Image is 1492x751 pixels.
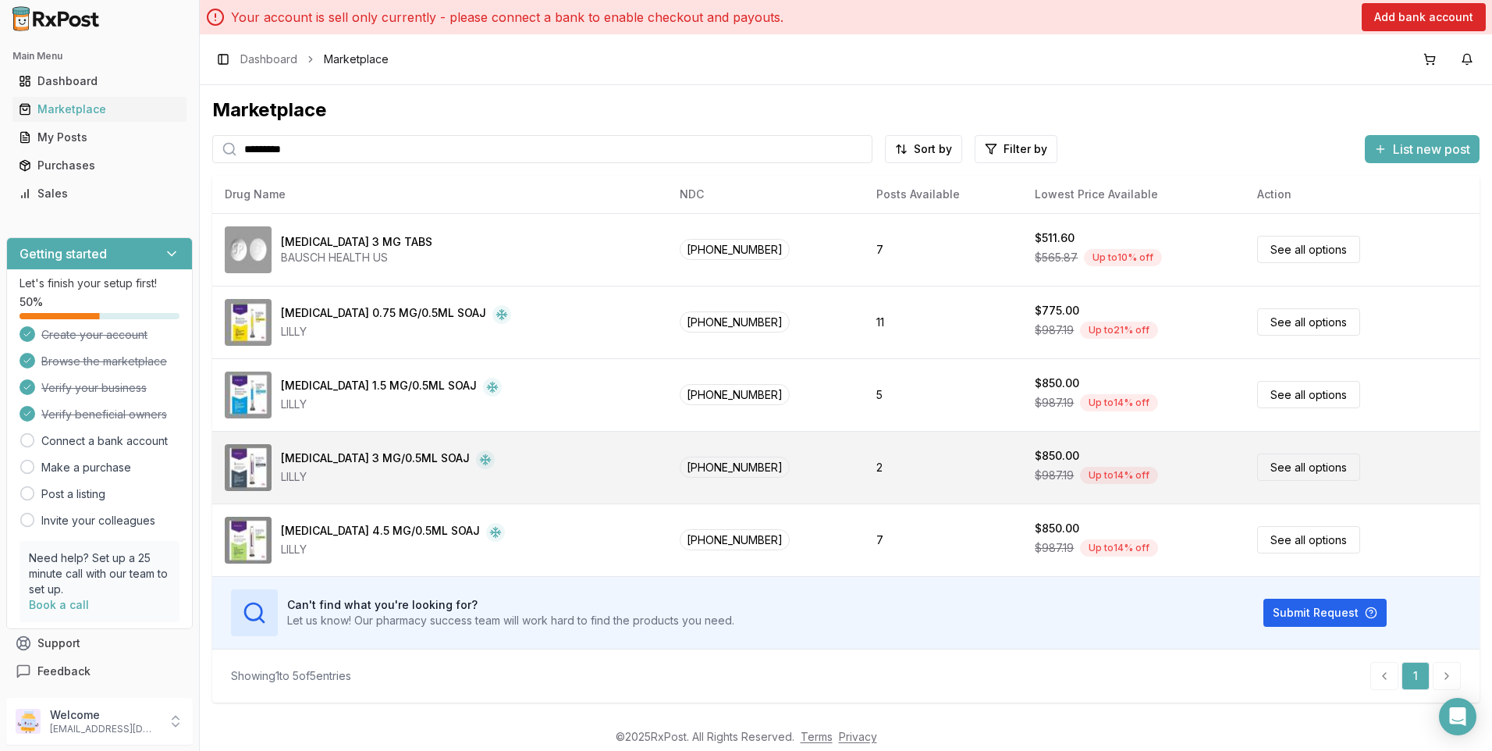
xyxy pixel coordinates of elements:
[12,67,186,95] a: Dashboard
[680,529,790,550] span: [PHONE_NUMBER]
[41,513,155,529] a: Invite your colleagues
[12,50,186,62] h2: Main Menu
[864,286,1022,358] td: 11
[29,550,170,597] p: Need help? Set up a 25 minute call with our team to set up.
[41,407,167,422] span: Verify beneficial owners
[281,378,477,397] div: [MEDICAL_DATA] 1.5 MG/0.5ML SOAJ
[1365,135,1480,163] button: List new post
[281,469,495,485] div: LILLY
[680,239,790,260] span: [PHONE_NUMBER]
[281,450,470,469] div: [MEDICAL_DATA] 3 MG/0.5ML SOAJ
[287,597,734,613] h3: Can't find what you're looking for?
[1035,468,1074,483] span: $987.19
[1035,303,1079,319] div: $775.00
[1035,375,1079,391] div: $850.00
[864,504,1022,576] td: 7
[1035,540,1074,556] span: $987.19
[6,629,193,657] button: Support
[1245,176,1480,213] th: Action
[12,95,186,123] a: Marketplace
[225,226,272,273] img: Trulance 3 MG TABS
[864,176,1022,213] th: Posts Available
[50,707,158,723] p: Welcome
[6,657,193,685] button: Feedback
[1257,454,1360,481] a: See all options
[801,730,833,743] a: Terms
[20,244,107,263] h3: Getting started
[50,723,158,735] p: [EMAIL_ADDRESS][DOMAIN_NAME]
[1035,395,1074,411] span: $987.19
[1080,394,1158,411] div: Up to 14 % off
[324,52,389,67] span: Marketplace
[1257,381,1360,408] a: See all options
[1257,526,1360,553] a: See all options
[1035,230,1075,246] div: $511.60
[1022,176,1245,213] th: Lowest Price Available
[680,384,790,405] span: [PHONE_NUMBER]
[914,141,952,157] span: Sort by
[240,52,389,67] nav: breadcrumb
[12,123,186,151] a: My Posts
[6,69,193,94] button: Dashboard
[680,311,790,333] span: [PHONE_NUMBER]
[225,444,272,491] img: Trulicity 3 MG/0.5ML SOAJ
[1263,599,1387,627] button: Submit Request
[19,186,180,201] div: Sales
[6,97,193,122] button: Marketplace
[1080,539,1158,557] div: Up to 14 % off
[41,380,147,396] span: Verify your business
[12,151,186,180] a: Purchases
[41,433,168,449] a: Connect a bank account
[1035,448,1079,464] div: $850.00
[212,98,1480,123] div: Marketplace
[240,52,297,67] a: Dashboard
[667,176,865,213] th: NDC
[6,181,193,206] button: Sales
[41,486,105,502] a: Post a listing
[231,8,783,27] p: Your account is sell only currently - please connect a bank to enable checkout and payouts.
[281,250,432,265] div: BAUSCH HEALTH US
[885,135,962,163] button: Sort by
[864,213,1022,286] td: 7
[212,176,667,213] th: Drug Name
[1035,521,1079,536] div: $850.00
[19,130,180,145] div: My Posts
[1080,322,1158,339] div: Up to 21 % off
[20,294,43,310] span: 50 %
[1365,143,1480,158] a: List new post
[1439,698,1476,735] div: Open Intercom Messenger
[281,397,502,412] div: LILLY
[281,324,511,340] div: LILLY
[1035,250,1078,265] span: $565.87
[1080,467,1158,484] div: Up to 14 % off
[864,431,1022,504] td: 2
[225,372,272,418] img: Trulicity 1.5 MG/0.5ML SOAJ
[281,234,432,250] div: [MEDICAL_DATA] 3 MG TABS
[281,305,486,324] div: [MEDICAL_DATA] 0.75 MG/0.5ML SOAJ
[16,709,41,734] img: User avatar
[41,460,131,475] a: Make a purchase
[225,517,272,564] img: Trulicity 4.5 MG/0.5ML SOAJ
[12,180,186,208] a: Sales
[1035,322,1074,338] span: $987.19
[1362,3,1486,31] button: Add bank account
[1257,308,1360,336] a: See all options
[19,73,180,89] div: Dashboard
[41,354,167,369] span: Browse the marketplace
[281,523,480,542] div: [MEDICAL_DATA] 4.5 MG/0.5ML SOAJ
[975,135,1057,163] button: Filter by
[20,276,179,291] p: Let's finish your setup first!
[1004,141,1047,157] span: Filter by
[281,542,505,557] div: LILLY
[287,613,734,628] p: Let us know! Our pharmacy success team will work hard to find the products you need.
[1393,140,1470,158] span: List new post
[1257,236,1360,263] a: See all options
[37,664,91,679] span: Feedback
[6,125,193,150] button: My Posts
[1370,662,1461,690] nav: pagination
[6,153,193,178] button: Purchases
[29,598,89,611] a: Book a call
[231,668,351,684] div: Showing 1 to 5 of 5 entries
[1401,662,1430,690] a: 1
